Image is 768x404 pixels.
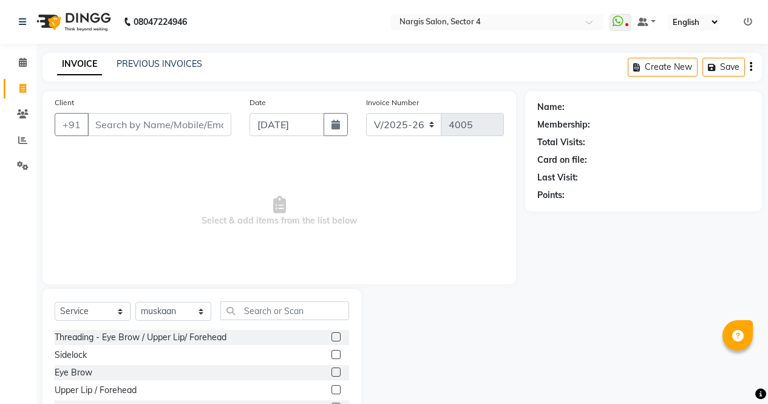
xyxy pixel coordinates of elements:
button: Create New [628,58,698,77]
div: Membership: [537,118,590,131]
div: Eye Brow [55,366,92,379]
input: Search by Name/Mobile/Email/Code [87,113,231,136]
div: Card on file: [537,154,587,166]
a: INVOICE [57,53,102,75]
button: Save [702,58,745,77]
div: Upper Lip / Forehead [55,384,137,397]
div: Threading - Eye Brow / Upper Lip/ Forehead [55,331,226,344]
iframe: chat widget [717,355,756,392]
label: Date [250,97,266,108]
div: Total Visits: [537,136,585,149]
div: Name: [537,101,565,114]
div: Points: [537,189,565,202]
input: Search or Scan [220,301,349,320]
div: Last Visit: [537,171,578,184]
a: PREVIOUS INVOICES [117,58,202,69]
div: Sidelock [55,349,87,361]
button: +91 [55,113,89,136]
b: 08047224946 [134,5,187,39]
label: Client [55,97,74,108]
img: logo [31,5,114,39]
span: Select & add items from the list below [55,151,504,272]
label: Invoice Number [366,97,419,108]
